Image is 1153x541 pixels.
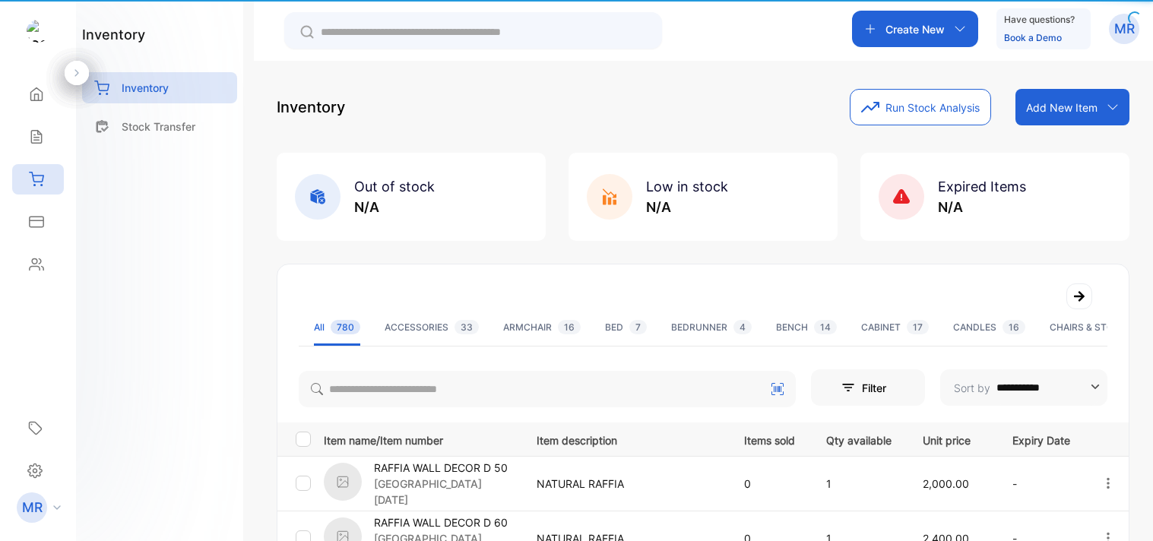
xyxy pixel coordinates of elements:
[733,320,752,334] span: 4
[1004,32,1062,43] a: Book a Demo
[861,321,929,334] div: CABINET
[885,21,945,37] p: Create New
[605,321,647,334] div: BED
[907,320,929,334] span: 17
[646,179,728,195] span: Low in stock
[923,429,981,448] p: Unit price
[1012,429,1070,448] p: Expiry Date
[324,463,362,501] img: item
[938,197,1026,217] p: N/A
[27,20,49,43] img: logo
[537,476,713,492] p: NATURAL RAFFIA
[1089,477,1153,541] iframe: LiveChat chat widget
[374,460,518,476] p: RAFFIA WALL DECOR D 50
[776,321,837,334] div: BENCH
[354,179,435,195] span: Out of stock
[122,119,195,134] p: Stock Transfer
[331,320,360,334] span: 780
[22,498,43,517] p: MR
[850,89,991,125] button: Run Stock Analysis
[354,197,435,217] p: N/A
[1012,476,1070,492] p: -
[503,321,581,334] div: ARMCHAIR
[455,320,479,334] span: 33
[122,80,169,96] p: Inventory
[374,514,518,530] p: RAFFIA WALL DECOR D 60
[744,429,795,448] p: Items sold
[814,320,837,334] span: 14
[629,320,647,334] span: 7
[826,429,892,448] p: Qty available
[385,321,479,334] div: ACCESSORIES
[277,96,345,119] p: Inventory
[1109,11,1139,47] button: MR
[852,11,978,47] button: Create New
[1114,19,1135,39] p: MR
[1003,320,1025,334] span: 16
[954,380,990,396] p: Sort by
[324,429,518,448] p: Item name/Item number
[646,197,728,217] p: N/A
[671,321,752,334] div: BEDRUNNER
[953,321,1025,334] div: CANDLES
[1026,100,1098,115] p: Add New Item
[374,476,518,508] p: [GEOGRAPHIC_DATA] [DATE]
[537,429,713,448] p: Item description
[938,179,1026,195] span: Expired Items
[82,72,237,103] a: Inventory
[82,24,145,45] h1: inventory
[744,476,795,492] p: 0
[314,321,360,334] div: All
[558,320,581,334] span: 16
[1004,12,1075,27] p: Have questions?
[923,477,969,490] span: 2,000.00
[82,111,237,142] a: Stock Transfer
[826,476,892,492] p: 1
[940,369,1107,406] button: Sort by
